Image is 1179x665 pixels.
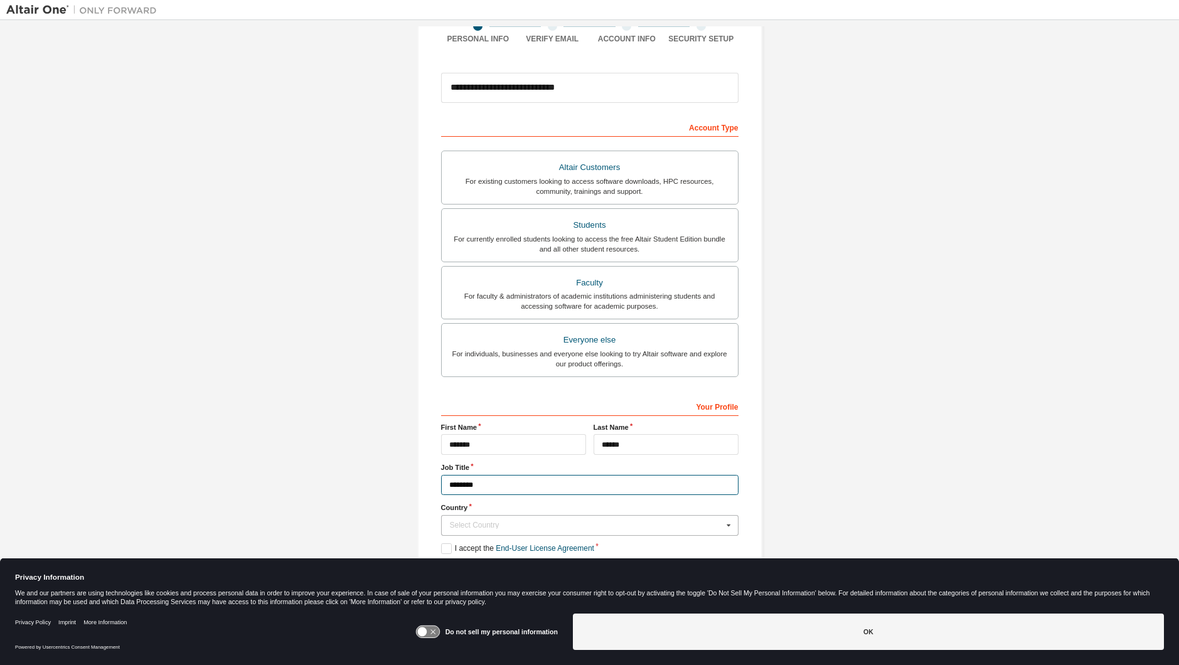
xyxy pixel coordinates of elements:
label: I accept the [441,543,594,554]
div: For individuals, businesses and everyone else looking to try Altair software and explore our prod... [449,349,730,369]
a: End-User License Agreement [496,544,594,553]
div: Students [449,216,730,234]
div: Security Setup [664,34,739,44]
div: Select Country [450,521,723,529]
label: Job Title [441,462,739,472]
div: Your Profile [441,396,739,416]
div: For currently enrolled students looking to access the free Altair Student Edition bundle and all ... [449,234,730,254]
div: Altair Customers [449,159,730,176]
label: Last Name [594,422,739,432]
div: Verify Email [515,34,590,44]
div: For faculty & administrators of academic institutions administering students and accessing softwa... [449,291,730,311]
div: Account Type [441,117,739,137]
div: Account Info [590,34,664,44]
label: Country [441,503,739,513]
div: Everyone else [449,331,730,349]
div: Faculty [449,274,730,292]
div: For existing customers looking to access software downloads, HPC resources, community, trainings ... [449,176,730,196]
img: Altair One [6,4,163,16]
div: Personal Info [441,34,516,44]
label: First Name [441,422,586,432]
